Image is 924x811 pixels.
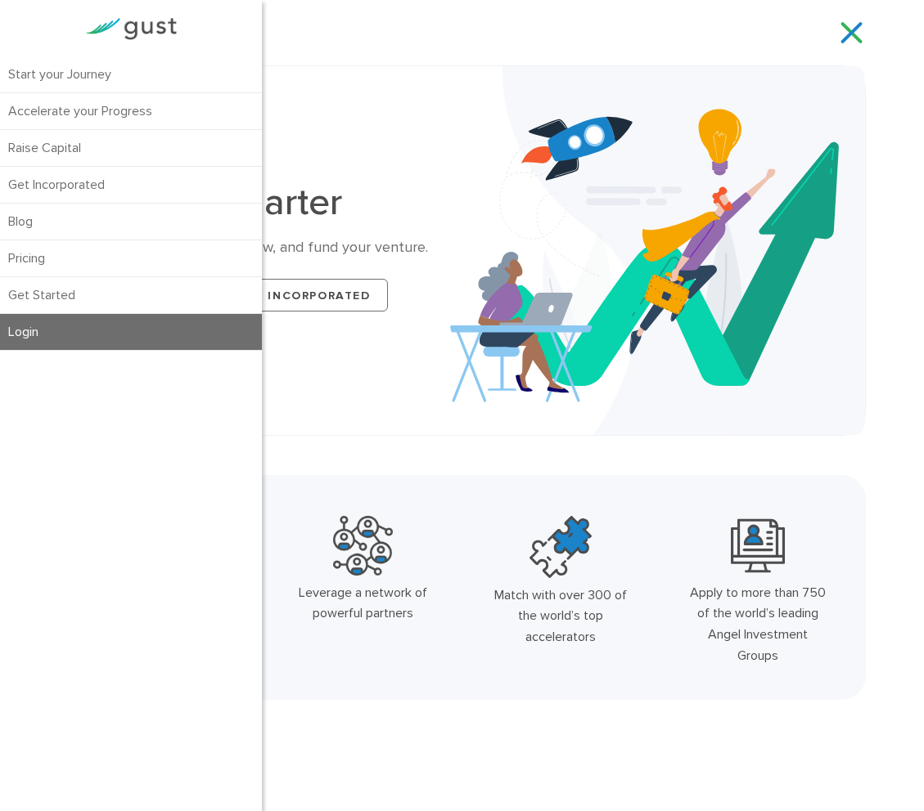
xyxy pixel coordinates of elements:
[731,516,785,576] img: Leading Angel Investment
[689,582,827,665] div: Apply to more than 750 of the world’s leading Angel Investment Groups
[83,238,449,258] div: The best place to start, grow, and fund your venture.
[85,18,177,40] img: Gust Logo
[83,184,449,222] h1: Startup Smarter
[219,279,388,311] a: Get Incorporated
[530,516,592,578] img: Top Accelerators
[295,582,433,624] div: Leverage a network of powerful partners
[450,66,865,435] img: Startup Smarter Hero
[333,516,393,576] img: Powerful Partners
[492,585,630,647] div: Match with over 300 of the world’s top accelerators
